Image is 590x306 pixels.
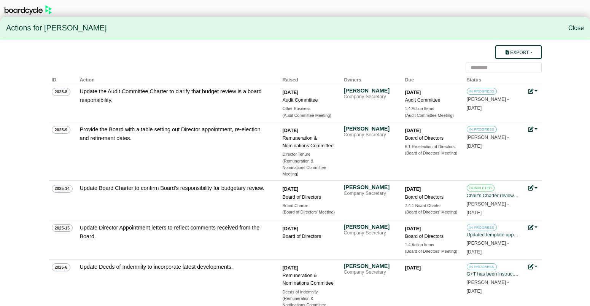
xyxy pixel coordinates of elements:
span: 2025-9 [52,126,71,134]
div: (Board of Directors' Meeting) [405,209,458,215]
div: Company Secretary [344,132,397,138]
div: [DATE] [283,185,336,193]
div: Company Secretary [344,269,397,276]
div: Board Charter [283,202,336,209]
div: (Board of Directors' Meeting) [405,248,458,255]
div: Deeds of Indemnity [283,289,336,295]
div: Chair's Charter review complete, feedback incorporated into version included in Board Pack. [467,192,520,199]
div: Board of Directors [405,193,458,201]
th: Status [464,73,525,84]
a: 7.4.1 Board Charter (Board of Directors' Meeting) [405,202,458,216]
small: [PERSON_NAME] - [467,135,509,149]
div: Other Business [283,105,336,112]
div: Board of Directors [405,233,458,240]
a: Director Tenure (Remuneration & Nominations Committee Meeting) [283,151,336,177]
span: 2025-15 [52,224,73,232]
div: [DATE] [405,264,458,272]
small: [PERSON_NAME] - [467,241,509,255]
div: [DATE] [405,127,458,134]
a: COMPLETED Chair's Charter review complete, feedback incorporated into version included in Board P... [467,184,520,215]
div: 1.4 Action Items [405,105,458,112]
div: Update Board Charter to confirm Board's responsibility for budgetary review. [80,184,270,193]
a: [PERSON_NAME] Company Secretary [344,263,397,276]
a: Board Charter (Board of Directors' Meeting) [283,202,336,216]
div: Audit Committee [283,96,336,104]
div: Audit Committee [405,96,458,104]
div: [DATE] [283,127,336,134]
div: 1.4 Action Items [405,242,458,248]
div: Board of Directors [405,134,458,142]
div: Update Director Appointment letters to reflect comments received from the Board. [80,223,270,241]
a: [PERSON_NAME] Company Secretary [344,223,397,236]
div: [DATE] [283,264,336,272]
span: 2025-6 [52,263,71,271]
div: Remuneration & Nominations Committee [283,134,336,150]
div: Provide the Board with a table setting out Director appointment, re-election and retirement dates. [80,125,270,143]
div: Company Secretary [344,191,397,197]
div: Company Secretary [344,94,397,100]
span: COMPLETED [467,185,495,191]
div: Remuneration & Nominations Committee [283,272,336,287]
th: Due [402,73,464,84]
span: [DATE] [467,288,482,294]
div: (Audit Committee Meeting) [405,112,458,119]
img: BoardcycleBlackGreen-aaafeed430059cb809a45853b8cf6d952af9d84e6e89e1f1685b34bfd5cb7d64.svg [5,5,52,15]
div: (Board of Directors' Meeting) [405,150,458,156]
small: [PERSON_NAME] - [467,280,509,294]
span: [DATE] [467,143,482,149]
span: IN PROGRESS [467,126,497,133]
th: Raised [280,73,341,84]
div: Update the Audit Committee Charter to clarify that budget review is a board responsibility. [80,87,270,105]
a: [PERSON_NAME] Company Secretary [344,125,397,138]
div: Board of Directors [283,233,336,240]
span: IN PROGRESS [467,88,497,95]
span: [DATE] [467,210,482,215]
th: Action [77,73,280,84]
a: IN PROGRESS [PERSON_NAME] -[DATE] [467,87,520,111]
span: [DATE] [467,249,482,255]
a: Other Business (Audit Committee Meeting) [283,105,336,119]
span: 2025-14 [52,185,73,193]
th: ID [49,73,77,84]
div: [PERSON_NAME] [344,223,397,230]
a: IN PROGRESS [PERSON_NAME] -[DATE] [467,125,520,149]
small: [PERSON_NAME] - [467,201,509,215]
div: Update Deeds of Indemnity to incorporate latest developments. [80,263,270,271]
div: [PERSON_NAME] [344,263,397,269]
div: [DATE] [405,185,458,193]
div: [DATE] [283,89,336,96]
a: 1.4 Action Items (Audit Committee Meeting) [405,105,458,119]
a: 1.4 Action Items (Board of Directors' Meeting) [405,242,458,255]
a: IN PROGRESS G+T has been instructed to prepare updated Deeds of Indemnity. [PERSON_NAME] -[DATE] [467,263,520,294]
div: (Board of Directors' Meeting) [283,209,336,215]
a: [PERSON_NAME] Company Secretary [344,87,397,100]
div: [PERSON_NAME] [344,125,397,132]
div: G+T has been instructed to prepare updated Deeds of Indemnity. [467,270,520,278]
a: 6.1 Re-election of Directors (Board of Directors' Meeting) [405,143,458,157]
div: [DATE] [405,225,458,233]
a: Close [568,25,584,31]
div: Updated template appointment letters have been provided to the Chair for review. [467,231,520,239]
div: (Audit Committee Meeting) [283,112,336,119]
div: 6.1 Re-election of Directors [405,143,458,150]
span: IN PROGRESS [467,263,497,270]
span: Actions for [PERSON_NAME] [6,20,107,36]
div: Director Tenure [283,151,336,158]
div: Company Secretary [344,230,397,236]
span: 2025-8 [52,88,71,96]
div: [PERSON_NAME] [344,184,397,191]
button: Export [495,45,541,59]
span: [DATE] [467,105,482,111]
div: Board of Directors [283,193,336,201]
span: IN PROGRESS [467,224,497,231]
div: 7.4.1 Board Charter [405,202,458,209]
div: [DATE] [405,89,458,96]
th: Owners [341,73,402,84]
div: [DATE] [283,225,336,233]
div: (Remuneration & Nominations Committee Meeting) [283,158,336,178]
small: [PERSON_NAME] - [467,97,509,111]
a: IN PROGRESS Updated template appointment letters have been provided to the Chair for review. [PER... [467,223,520,255]
div: [PERSON_NAME] [344,87,397,94]
a: [PERSON_NAME] Company Secretary [344,184,397,197]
